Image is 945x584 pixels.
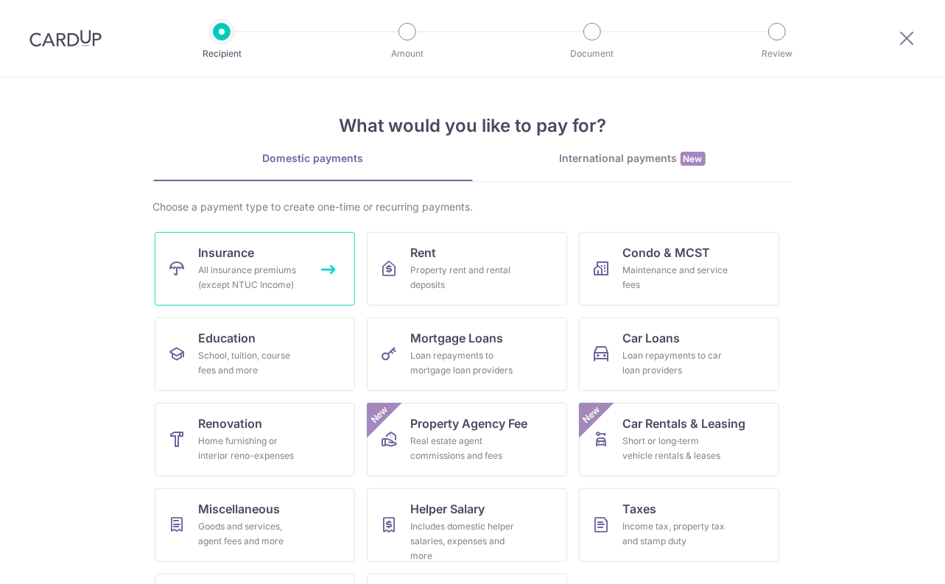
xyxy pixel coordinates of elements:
[153,151,473,166] div: Domestic payments
[199,348,305,378] div: School, tuition, course fees and more
[199,519,305,549] div: Goods and services, agent fees and more
[538,46,647,61] p: Document
[199,263,305,292] div: All insurance premiums (except NTUC Income)
[623,263,729,292] div: Maintenance and service fees
[579,403,779,476] a: Car Rentals & LeasingShort or long‑term vehicle rentals & leasesNew
[411,415,528,432] span: Property Agency Fee
[155,232,355,306] a: InsuranceAll insurance premiums (except NTUC Income)
[29,29,102,47] img: CardUp
[579,403,603,427] span: New
[473,151,793,166] div: International payments
[723,46,832,61] p: Review
[579,488,779,562] a: TaxesIncome tax, property tax and stamp duty
[623,415,746,432] span: Car Rentals & Leasing
[155,317,355,391] a: EducationSchool, tuition, course fees and more
[199,434,305,463] div: Home furnishing or interior reno-expenses
[579,317,779,391] a: Car LoansLoan repayments to car loan providers
[367,403,391,427] span: New
[623,329,681,347] span: Car Loans
[367,488,567,562] a: Helper SalaryIncludes domestic helper salaries, expenses and more
[153,113,793,139] h4: What would you like to pay for?
[623,500,657,518] span: Taxes
[623,348,729,378] div: Loan repayments to car loan providers
[623,519,729,549] div: Income tax, property tax and stamp duty
[623,434,729,463] div: Short or long‑term vehicle rentals & leases
[367,232,567,306] a: RentProperty rent and rental deposits
[155,488,355,562] a: MiscellaneousGoods and services, agent fees and more
[199,329,256,347] span: Education
[681,152,706,166] span: New
[411,500,485,518] span: Helper Salary
[167,46,276,61] p: Recipient
[353,46,462,61] p: Amount
[579,232,779,306] a: Condo & MCSTMaintenance and service fees
[155,403,355,476] a: RenovationHome furnishing or interior reno-expenses
[411,519,517,563] div: Includes domestic helper salaries, expenses and more
[411,329,504,347] span: Mortgage Loans
[367,317,567,391] a: Mortgage LoansLoan repayments to mortgage loan providers
[411,348,517,378] div: Loan repayments to mortgage loan providers
[367,403,567,476] a: Property Agency FeeReal estate agent commissions and feesNew
[411,434,517,463] div: Real estate agent commissions and fees
[153,200,793,214] div: Choose a payment type to create one-time or recurring payments.
[199,500,281,518] span: Miscellaneous
[623,244,711,261] span: Condo & MCST
[199,415,263,432] span: Renovation
[411,263,517,292] div: Property rent and rental deposits
[199,244,255,261] span: Insurance
[411,244,437,261] span: Rent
